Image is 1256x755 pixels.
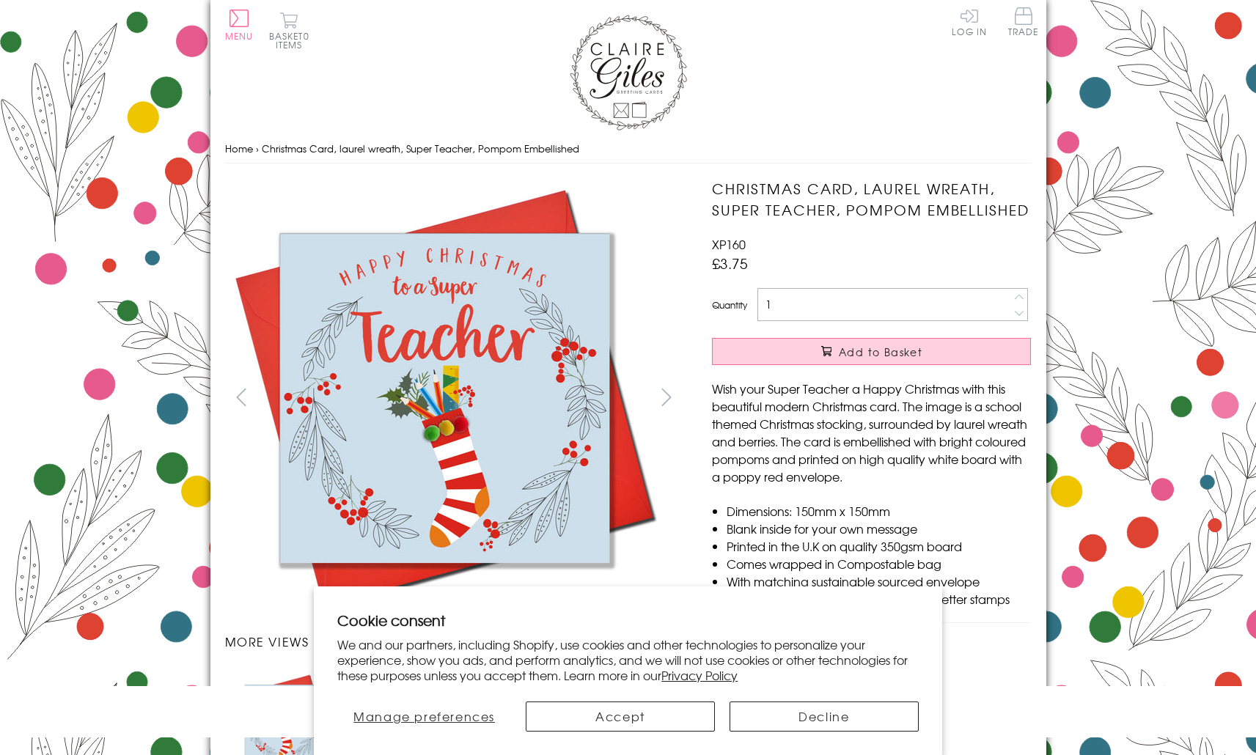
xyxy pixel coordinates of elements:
[225,29,254,43] span: Menu
[839,345,922,359] span: Add to Basket
[570,15,687,130] img: Claire Giles Greetings Cards
[712,338,1031,365] button: Add to Basket
[952,7,987,36] a: Log In
[712,235,746,253] span: XP160
[1008,7,1039,39] a: Trade
[727,555,1031,572] li: Comes wrapped in Compostable bag
[225,380,258,413] button: prev
[225,141,253,155] a: Home
[225,134,1032,164] nav: breadcrumbs
[727,502,1031,520] li: Dimensions: 150mm x 150mm
[353,707,495,725] span: Manage preferences
[276,29,309,51] span: 0 items
[526,701,715,732] button: Accept
[727,537,1031,555] li: Printed in the U.K on quality 350gsm board
[712,298,747,312] label: Quantity
[337,610,919,630] h2: Cookie consent
[269,12,309,49] button: Basket0 items
[727,520,1031,537] li: Blank inside for your own message
[1008,7,1039,36] span: Trade
[712,380,1031,485] p: Wish your Super Teacher a Happy Christmas with this beautiful modern Christmas card. The image is...
[256,141,259,155] span: ›
[712,178,1031,221] h1: Christmas Card, laurel wreath, Super Teacher, Pompom Embellished
[337,701,511,732] button: Manage preferences
[224,178,664,618] img: Christmas Card, laurel wreath, Super Teacher, Pompom Embellished
[337,637,919,682] p: We and our partners, including Shopify, use cookies and other technologies to personalize your ex...
[683,178,1123,618] img: Christmas Card, laurel wreath, Super Teacher, Pompom Embellished
[262,141,579,155] span: Christmas Card, laurel wreath, Super Teacher, Pompom Embellished
[712,253,748,273] span: £3.75
[661,666,738,684] a: Privacy Policy
[225,633,683,650] h3: More views
[730,701,919,732] button: Decline
[650,380,683,413] button: next
[225,10,254,40] button: Menu
[727,572,1031,590] li: With matching sustainable sourced envelope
